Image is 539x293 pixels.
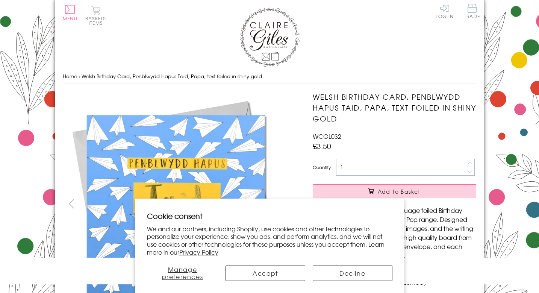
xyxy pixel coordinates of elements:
button: Basket0 items [85,6,106,25]
button: Decline [313,266,392,281]
span: Trade [464,4,480,18]
a: Privacy Policy [179,247,218,257]
label: Quantity [313,164,331,171]
button: Manage preferences [147,266,218,281]
p: We and our partners, including Shopify, use cookies and other technologies to personalize your ex... [147,225,392,256]
span: › [79,73,80,80]
nav: breadcrumbs [63,69,476,84]
h2: Cookie consent [147,211,392,221]
span: WCOL032 [313,132,341,141]
a: Log In [436,4,454,18]
a: Trade [464,4,480,20]
span: Menu [63,15,77,22]
h1: Welsh Birthday Card, Penblwydd Hapus Taid, Papa, text foiled in shiny gold [313,91,476,124]
span: Manage preferences [162,265,203,281]
button: next [281,195,298,212]
span: Welsh Birthday Card, Penblwydd Hapus Taid, Papa, text foiled in shiny gold [82,73,262,80]
button: Add to Basket [313,184,476,198]
img: Claire Giles Greetings Cards [239,8,300,67]
span: Add to Basket [378,188,421,195]
button: Menu [63,5,77,21]
button: Accept [226,266,305,281]
span: £3.50 [313,141,331,151]
button: prev [63,195,80,212]
a: Home [63,73,77,80]
span: 0 items [89,15,106,26]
